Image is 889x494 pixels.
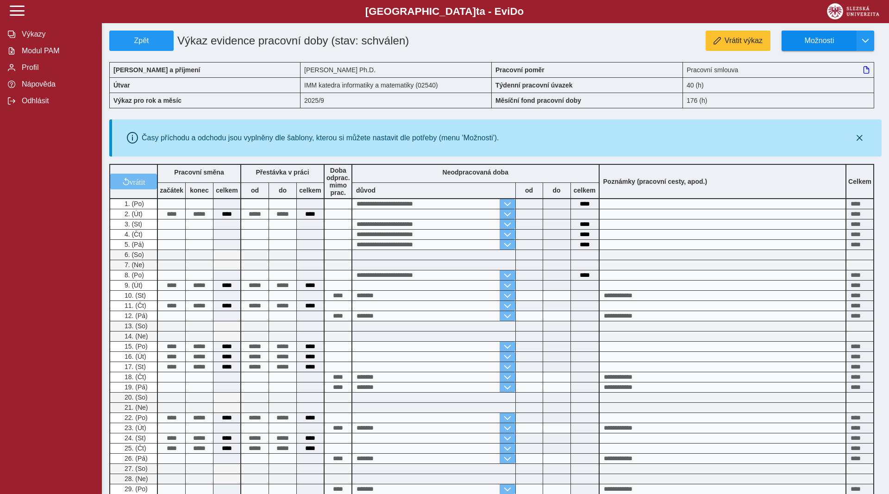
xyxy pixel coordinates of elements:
span: 25. (Čt) [123,444,146,452]
b: od [516,187,543,194]
span: 15. (Po) [123,343,148,350]
b: [PERSON_NAME] a příjmení [113,66,200,74]
div: 176 (h) [683,93,874,108]
span: Odhlásit [19,97,94,105]
span: 14. (Ne) [123,332,148,340]
span: 9. (Út) [123,281,143,289]
span: Zpět [113,37,169,45]
span: Možnosti [789,37,849,45]
span: 28. (Ne) [123,475,148,482]
b: konec [186,187,213,194]
button: Zpět [109,31,174,51]
b: celkem [571,187,599,194]
div: Časy příchodu a odchodu jsou vyplněny dle šablony, kterou si můžete nastavit dle potřeby (menu 'M... [142,134,499,142]
span: 13. (So) [123,322,148,330]
span: 4. (Čt) [123,231,143,238]
h1: Výkaz evidence pracovní doby (stav: schválen) [174,31,431,51]
span: Profil [19,63,94,72]
span: Modul PAM [19,47,94,55]
span: 22. (Po) [123,414,148,421]
span: 6. (So) [123,251,144,258]
b: do [543,187,570,194]
span: 5. (Pá) [123,241,144,248]
span: Vrátit výkaz [725,37,763,45]
span: Výkazy [19,30,94,38]
b: Výkaz pro rok a měsíc [113,97,182,104]
span: t [476,6,479,17]
b: do [269,187,296,194]
span: 2. (Út) [123,210,143,218]
b: Neodpracovaná doba [443,169,508,176]
span: 27. (So) [123,465,148,472]
div: 2025/9 [301,93,492,108]
b: začátek [158,187,185,194]
b: Přestávka v práci [256,169,309,176]
b: Měsíční fond pracovní doby [495,97,581,104]
span: 7. (Ne) [123,261,144,269]
b: důvod [356,187,376,194]
button: vrátit [110,174,157,189]
span: o [518,6,524,17]
span: 10. (St) [123,292,146,299]
span: D [510,6,517,17]
img: logo_web_su.png [827,3,879,19]
b: od [241,187,269,194]
div: Pracovní smlouva [683,62,874,77]
span: vrátit [130,178,145,185]
span: 1. (Po) [123,200,144,207]
span: 8. (Po) [123,271,144,279]
b: [GEOGRAPHIC_DATA] a - Evi [28,6,861,18]
div: IMM katedra informatiky a matematiky (02540) [301,77,492,93]
button: Vrátit výkaz [706,31,770,51]
span: 19. (Pá) [123,383,148,391]
b: Poznámky (pracovní cesty, apod.) [600,178,711,185]
span: 20. (So) [123,394,148,401]
span: 23. (Út) [123,424,146,431]
b: celkem [297,187,324,194]
b: Pracovní směna [174,169,224,176]
span: 12. (Pá) [123,312,148,319]
b: Pracovní poměr [495,66,545,74]
b: Týdenní pracovní úvazek [495,81,573,89]
span: 16. (Út) [123,353,146,360]
button: Možnosti [782,31,857,51]
b: celkem [213,187,240,194]
div: 40 (h) [683,77,874,93]
span: 29. (Po) [123,485,148,493]
span: 18. (Čt) [123,373,146,381]
span: 24. (St) [123,434,146,442]
span: 26. (Pá) [123,455,148,462]
div: [PERSON_NAME] Ph.D. [301,62,492,77]
span: 3. (St) [123,220,142,228]
b: Doba odprac. mimo prac. [326,167,350,196]
span: 11. (Čt) [123,302,146,309]
span: 21. (Ne) [123,404,148,411]
b: Celkem [848,178,871,185]
b: Útvar [113,81,130,89]
span: Nápověda [19,80,94,88]
span: 17. (St) [123,363,146,370]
